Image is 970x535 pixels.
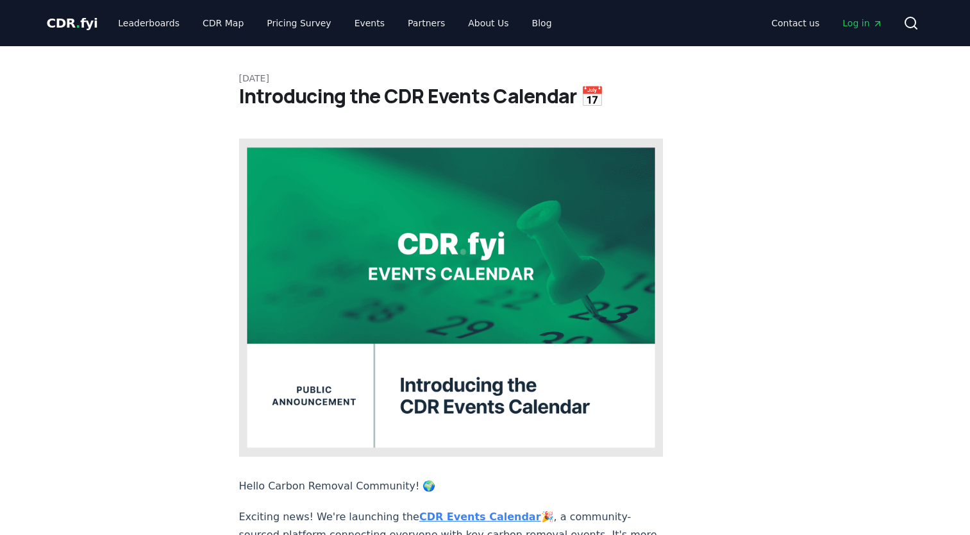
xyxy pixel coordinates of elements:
[419,511,541,523] a: CDR Events Calendar
[761,12,892,35] nav: Main
[458,12,519,35] a: About Us
[76,15,80,31] span: .
[47,14,98,32] a: CDR.fyi
[239,477,664,495] p: Hello Carbon Removal Community! 🌍
[108,12,190,35] a: Leaderboards
[239,85,732,108] h1: Introducing the CDR Events Calendar 📅
[397,12,455,35] a: Partners
[256,12,341,35] a: Pricing Survey
[239,72,732,85] p: [DATE]
[108,12,562,35] nav: Main
[192,12,254,35] a: CDR Map
[761,12,830,35] a: Contact us
[522,12,562,35] a: Blog
[239,139,664,457] img: blog post image
[47,15,98,31] span: CDR fyi
[344,12,395,35] a: Events
[842,17,882,30] span: Log in
[832,12,892,35] a: Log in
